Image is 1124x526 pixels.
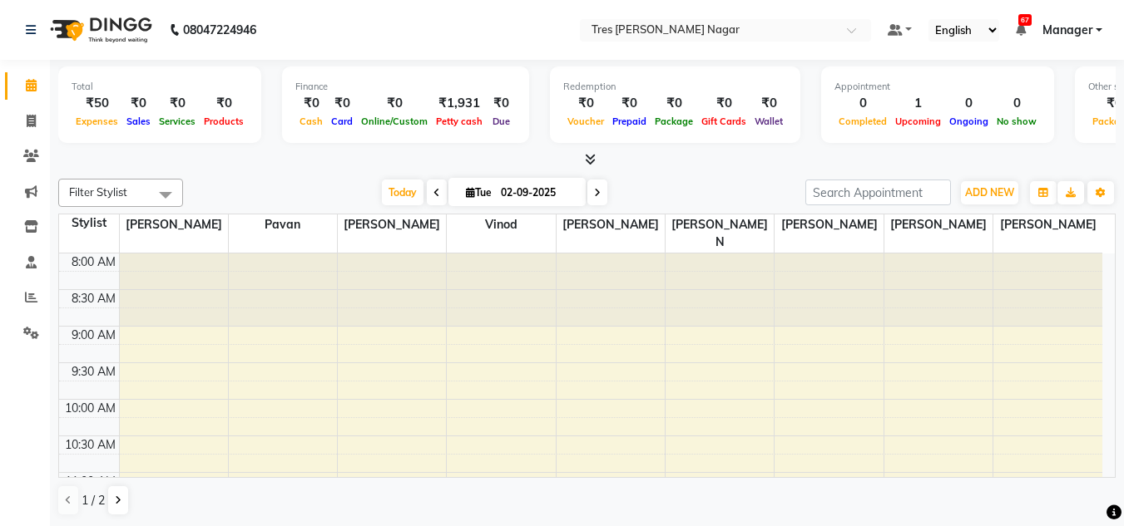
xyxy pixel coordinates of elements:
[488,116,514,127] span: Due
[891,94,945,113] div: 1
[155,94,200,113] div: ₹0
[1042,22,1092,39] span: Manager
[122,94,155,113] div: ₹0
[563,94,608,113] div: ₹0
[891,116,945,127] span: Upcoming
[82,492,105,509] span: 1 / 2
[229,214,337,235] span: Pavan
[651,116,697,127] span: Package
[72,80,248,94] div: Total
[357,94,432,113] div: ₹0
[608,116,651,127] span: Prepaid
[295,116,327,127] span: Cash
[327,94,357,113] div: ₹0
[72,116,122,127] span: Expenses
[563,116,608,127] span: Voucher
[1018,14,1032,26] span: 67
[993,214,1102,235] span: [PERSON_NAME]
[884,214,993,235] span: [PERSON_NAME]
[993,94,1041,113] div: 0
[62,473,119,490] div: 11:00 AM
[993,116,1041,127] span: No show
[200,116,248,127] span: Products
[327,116,357,127] span: Card
[750,116,787,127] span: Wallet
[557,214,665,235] span: [PERSON_NAME]
[834,80,1041,94] div: Appointment
[666,214,774,253] span: [PERSON_NAME] N
[775,214,883,235] span: [PERSON_NAME]
[697,94,750,113] div: ₹0
[382,179,423,205] span: Today
[697,116,750,127] span: Gift Cards
[945,116,993,127] span: Ongoing
[62,400,119,417] div: 10:00 AM
[563,80,787,94] div: Redemption
[120,214,228,235] span: [PERSON_NAME]
[750,94,787,113] div: ₹0
[608,94,651,113] div: ₹0
[68,253,119,271] div: 8:00 AM
[68,363,119,381] div: 9:30 AM
[496,180,579,205] input: 2025-09-02
[62,436,119,454] div: 10:30 AM
[200,94,248,113] div: ₹0
[961,181,1018,204] button: ADD NEW
[42,7,156,53] img: logo
[183,7,256,53] b: 08047224946
[295,94,327,113] div: ₹0
[651,94,697,113] div: ₹0
[965,186,1014,199] span: ADD NEW
[295,80,516,94] div: Finance
[155,116,200,127] span: Services
[462,186,496,199] span: Tue
[945,94,993,113] div: 0
[68,290,119,307] div: 8:30 AM
[338,214,446,235] span: [PERSON_NAME]
[834,94,891,113] div: 0
[805,179,951,205] input: Search Appointment
[487,94,516,113] div: ₹0
[122,116,155,127] span: Sales
[447,214,555,235] span: Vinod
[68,327,119,344] div: 9:00 AM
[72,94,122,113] div: ₹50
[834,116,891,127] span: Completed
[357,116,432,127] span: Online/Custom
[1016,22,1026,37] a: 67
[69,185,127,199] span: Filter Stylist
[432,116,487,127] span: Petty cash
[59,214,119,232] div: Stylist
[432,94,487,113] div: ₹1,931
